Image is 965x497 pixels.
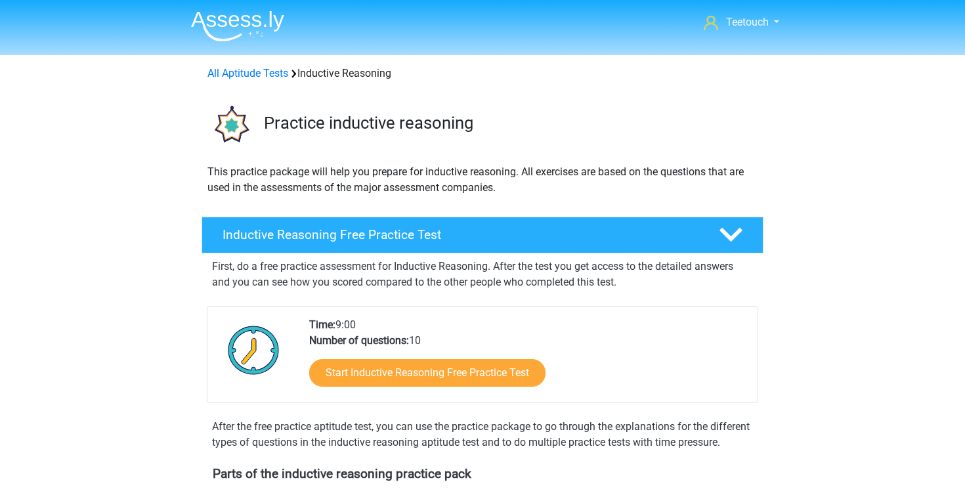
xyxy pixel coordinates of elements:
div: Inductive Reasoning [202,66,763,81]
h4: Parts of the inductive reasoning practice pack [213,466,752,481]
div: After the free practice aptitude test, you can use the practice package to go through the explana... [207,419,758,450]
p: First, do a free practice assessment for Inductive Reasoning. After the test you get access to th... [212,259,753,290]
a: Inductive Reasoning Free Practice Test [196,217,769,253]
a: All Aptitude Tests [207,67,288,79]
img: inductive reasoning [202,97,258,153]
p: This practice package will help you prepare for inductive reasoning. All exercises are based on t... [207,164,758,196]
h4: Inductive Reasoning Free Practice Test [223,227,698,242]
b: Number of questions: [309,334,409,347]
h3: Practice inductive reasoning [264,113,753,133]
span: Teetouch [726,16,769,28]
div: 9:00 10 [299,317,757,402]
a: Teetouch [698,14,784,30]
b: Time: [309,318,335,331]
img: Clock [221,317,287,383]
img: Assessly [191,11,284,41]
a: Start Inductive Reasoning Free Practice Test [309,359,546,387]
